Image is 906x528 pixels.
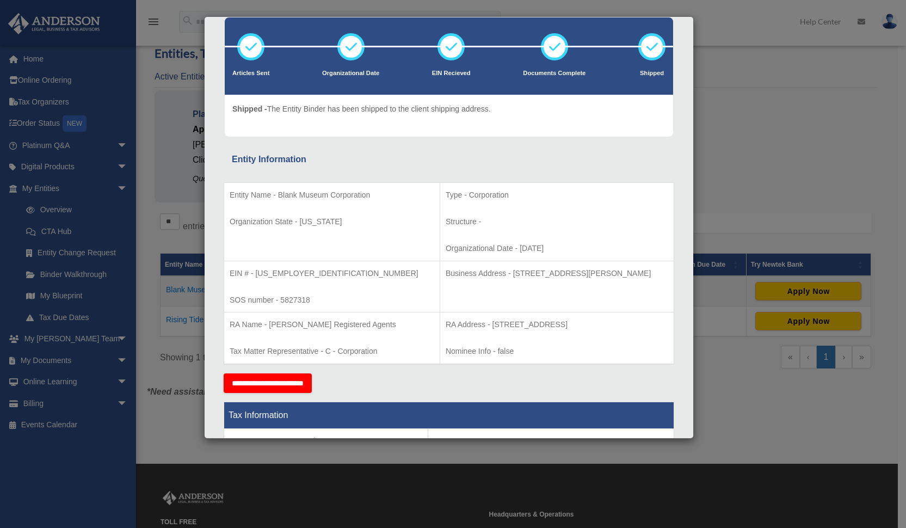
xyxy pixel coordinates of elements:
p: Structure - [446,215,668,229]
p: Nominee Info - false [446,345,668,358]
p: Tax Matter Representative - C - Corporation [230,345,434,358]
p: Shipped [638,68,665,79]
p: SOS number - 5827318 [230,293,434,307]
span: Shipped - [232,105,267,113]
p: Organizational Date - [DATE] [446,242,668,255]
p: Articles Sent [232,68,269,79]
p: The Entity Binder has been shipped to the client shipping address. [232,102,491,116]
p: Business Address - [STREET_ADDRESS][PERSON_NAME] [446,267,668,280]
p: Organizational Date [322,68,379,79]
th: Tax Information [224,402,674,428]
p: Tax Status - C - Corporation [230,434,422,448]
p: Type - Corporation [446,188,668,202]
td: Tax Period Type - Fiscal [224,428,428,509]
p: Tax Form - 1120 [434,434,668,448]
p: Documents Complete [523,68,585,79]
div: Entity Information [232,152,666,167]
p: RA Address - [STREET_ADDRESS] [446,318,668,331]
p: Entity Name - Blank Museum Corporation [230,188,434,202]
p: Organization State - [US_STATE] [230,215,434,229]
p: RA Name - [PERSON_NAME] Registered Agents [230,318,434,331]
p: EIN Recieved [432,68,471,79]
p: EIN # - [US_EMPLOYER_IDENTIFICATION_NUMBER] [230,267,434,280]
